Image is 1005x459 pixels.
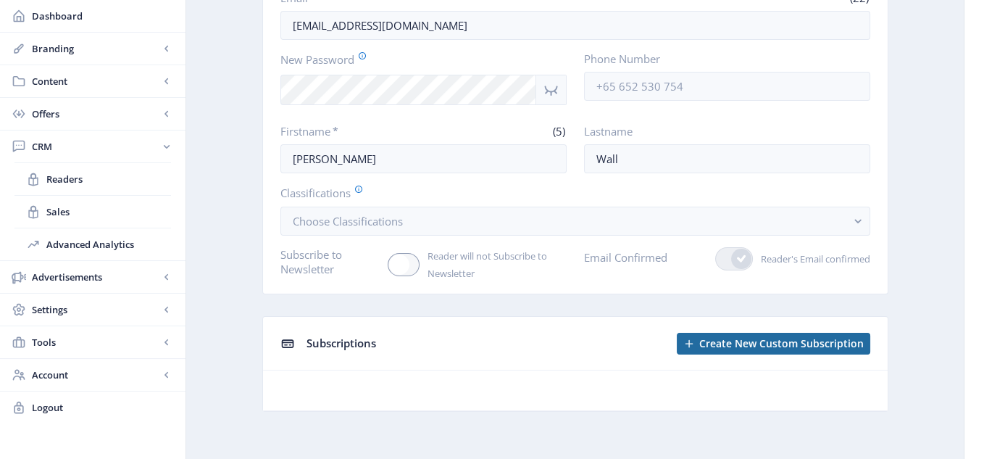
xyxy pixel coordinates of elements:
[280,124,418,138] label: Firstname
[32,270,159,284] span: Advertisements
[280,207,870,236] button: Choose Classifications
[584,144,870,173] input: Enter reader’s lastname
[280,11,870,40] input: Enter reader’s email
[280,144,567,173] input: Enter reader’s firstname
[280,51,555,67] label: New Password
[699,338,864,350] span: Create New Custom Subscription
[32,335,159,350] span: Tools
[32,400,174,415] span: Logout
[32,368,159,382] span: Account
[293,214,403,228] span: Choose Classifications
[420,247,567,282] span: Reader will not Subscribe to Newsletter
[32,41,159,56] span: Branding
[46,172,171,186] span: Readers
[14,196,171,228] a: Sales
[32,9,174,23] span: Dashboard
[753,250,870,268] span: Reader's Email confirmed
[536,75,567,105] nb-icon: Show password
[14,163,171,195] a: Readers
[584,247,667,268] label: Email Confirmed
[551,124,567,138] span: (5)
[32,74,159,88] span: Content
[32,139,159,154] span: CRM
[677,333,870,355] button: Create New Custom Subscription
[46,237,171,252] span: Advanced Analytics
[584,72,870,101] input: +65 652 530 754
[584,124,859,138] label: Lastname
[584,51,859,66] label: Phone Number
[668,333,870,355] a: New page
[306,336,376,350] span: Subscriptions
[14,228,171,260] a: Advanced Analytics
[46,204,171,219] span: Sales
[262,316,888,412] app-collection-view: Subscriptions
[32,107,159,121] span: Offers
[280,185,859,201] label: Classifications
[32,302,159,317] span: Settings
[280,247,377,276] label: Subscribe to Newsletter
